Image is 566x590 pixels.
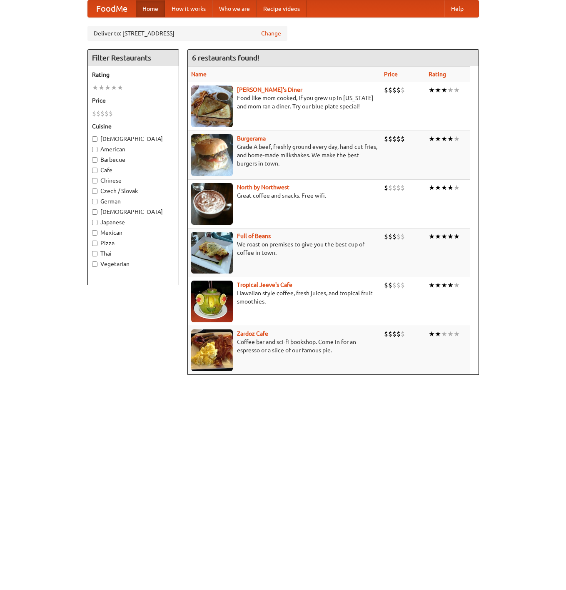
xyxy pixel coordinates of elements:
[396,232,401,241] li: $
[100,109,105,118] li: $
[92,109,96,118] li: $
[92,135,175,143] label: [DEMOGRAPHIC_DATA]
[261,29,281,38] a: Change
[447,329,454,339] li: ★
[441,134,447,143] li: ★
[92,208,175,216] label: [DEMOGRAPHIC_DATA]
[429,281,435,290] li: ★
[435,134,441,143] li: ★
[447,232,454,241] li: ★
[88,0,136,17] a: FoodMe
[392,232,396,241] li: $
[237,135,266,142] a: Burgerama
[392,134,396,143] li: $
[92,261,97,267] input: Vegetarian
[429,232,435,241] li: ★
[92,228,175,237] label: Mexican
[429,85,435,95] li: ★
[92,199,97,204] input: German
[191,94,377,110] p: Food like mom cooked, if you grew up in [US_STATE] and mom ran a diner. Try our blue plate special!
[237,233,271,239] a: Full of Beans
[96,109,100,118] li: $
[441,329,447,339] li: ★
[441,85,447,95] li: ★
[384,329,388,339] li: $
[384,183,388,192] li: $
[212,0,257,17] a: Who we are
[388,232,392,241] li: $
[92,260,175,268] label: Vegetarian
[454,183,460,192] li: ★
[441,183,447,192] li: ★
[237,330,268,337] a: Zardoz Cafe
[191,71,207,78] a: Name
[191,183,233,225] img: north.jpg
[447,85,454,95] li: ★
[401,134,405,143] li: $
[192,54,259,62] ng-pluralize: 6 restaurants found!
[396,329,401,339] li: $
[92,239,175,247] label: Pizza
[92,251,97,256] input: Thai
[92,249,175,258] label: Thai
[429,71,446,78] a: Rating
[401,329,405,339] li: $
[388,183,392,192] li: $
[105,109,109,118] li: $
[388,134,392,143] li: $
[441,232,447,241] li: ★
[392,183,396,192] li: $
[454,232,460,241] li: ★
[191,338,377,354] p: Coffee bar and sci-fi bookshop. Come in for an espresso or a slice of our famous pie.
[92,157,97,163] input: Barbecue
[447,183,454,192] li: ★
[92,187,175,195] label: Czech / Slovak
[388,329,392,339] li: $
[435,85,441,95] li: ★
[392,85,396,95] li: $
[429,329,435,339] li: ★
[191,143,377,168] p: Grade A beef, freshly ground every day, hand-cut fries, and home-made milkshakes. We make the bes...
[435,183,441,192] li: ★
[429,134,435,143] li: ★
[257,0,307,17] a: Recipe videos
[92,156,175,164] label: Barbecue
[388,85,392,95] li: $
[136,0,165,17] a: Home
[92,176,175,185] label: Chinese
[237,184,289,191] a: North by Northwest
[384,281,388,290] li: $
[92,166,175,174] label: Cafe
[92,147,97,152] input: American
[447,134,454,143] li: ★
[92,70,175,79] h5: Rating
[191,232,233,274] img: beans.jpg
[92,209,97,215] input: [DEMOGRAPHIC_DATA]
[92,220,97,225] input: Japanese
[92,197,175,206] label: German
[435,232,441,241] li: ★
[237,281,292,288] a: Tropical Jeeve's Cafe
[92,230,97,236] input: Mexican
[237,86,302,93] b: [PERSON_NAME]'s Diner
[88,50,179,66] h4: Filter Restaurants
[396,134,401,143] li: $
[165,0,212,17] a: How it works
[92,218,175,226] label: Japanese
[392,281,396,290] li: $
[384,71,398,78] a: Price
[396,85,401,95] li: $
[92,188,97,194] input: Czech / Slovak
[454,85,460,95] li: ★
[429,183,435,192] li: ★
[191,281,233,322] img: jeeves.jpg
[92,145,175,153] label: American
[111,83,117,92] li: ★
[191,329,233,371] img: zardoz.jpg
[191,289,377,306] p: Hawaiian style coffee, fresh juices, and tropical fruit smoothies.
[388,281,392,290] li: $
[392,329,396,339] li: $
[396,183,401,192] li: $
